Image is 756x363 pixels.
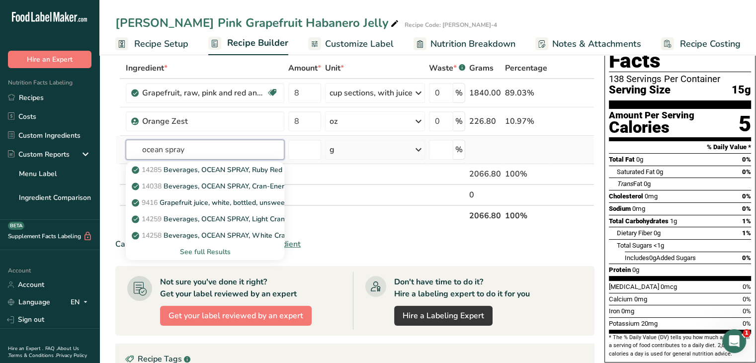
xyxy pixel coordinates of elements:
[469,115,501,127] div: 226.80
[609,334,751,358] section: * The % Daily Value (DV) tells you how much a nutrient in a serving of food contributes to a dail...
[115,33,188,55] a: Recipe Setup
[71,296,91,308] div: EN
[160,306,312,326] button: Get your label reviewed by an expert
[609,307,620,315] span: Iron
[8,293,50,311] a: Language
[742,156,751,163] span: 0%
[661,283,677,290] span: 0mcg
[505,168,547,180] div: 100%
[505,115,547,127] div: 10.97%
[617,180,642,187] span: Fat
[469,168,501,180] div: 2066.80
[609,84,671,96] span: Serving Size
[8,149,70,160] div: Custom Reports
[743,295,751,303] span: 0%
[742,229,751,237] span: 1%
[8,222,24,230] div: BETA
[134,181,386,191] p: Beverages, OCEAN SPRAY, Cran-Energy, Cranberry Energy Juice Drink
[160,276,297,300] div: Not sure you've done it right? Get your label reviewed by an expert
[126,140,284,160] input: Add Ingredient
[115,14,401,32] div: [PERSON_NAME] Pink Grapefruit Habanero Jelly
[56,352,87,359] a: Privacy Policy
[743,329,751,337] span: 1
[742,205,751,212] span: 0%
[609,205,631,212] span: Sodium
[134,230,328,241] p: Beverages, OCEAN SPRAY, White Cranberry Peach
[634,295,647,303] span: 0mg
[609,295,633,303] span: Calcium
[325,37,394,51] span: Customize Label
[134,197,354,208] p: Grapefruit juice, white, bottled, unsweetened, OCEAN SPRAY
[325,62,344,74] span: Unit
[742,168,751,176] span: 0%
[503,205,549,226] th: 100%
[609,156,635,163] span: Total Fat
[654,229,661,237] span: 0g
[126,194,284,211] a: 9416Grapefruit juice, white, bottled, unsweetened, OCEAN SPRAY
[134,214,352,224] p: Beverages, OCEAN SPRAY, Light Cranberry, Concord Grape
[142,214,162,224] span: 14259
[45,345,57,352] a: FAQ .
[625,254,696,262] span: Includes Added Sugars
[429,62,465,74] div: Waste
[405,20,497,29] div: Recipe Code: [PERSON_NAME]-4
[535,33,641,55] a: Notes & Attachments
[469,189,501,201] div: 0
[288,62,321,74] span: Amount
[552,37,641,51] span: Notes & Attachments
[8,51,91,68] button: Hire an Expert
[330,87,413,99] div: cup sections, with juice
[722,329,746,353] iframe: Intercom live chat
[617,180,633,187] i: Trans
[654,242,664,249] span: <1g
[609,283,659,290] span: [MEDICAL_DATA]
[126,162,284,178] a: 14285Beverages, OCEAN SPRAY, Ruby Red cranberry
[394,306,493,326] a: Hire a Labeling Expert
[609,141,751,153] section: % Daily Value *
[636,156,643,163] span: 0g
[142,231,162,240] span: 14258
[644,180,651,187] span: 0g
[142,87,266,99] div: Grapefruit, raw, pink and red and white, all areas
[505,87,547,99] div: 89.03%
[126,62,168,74] span: Ingredient
[142,165,162,175] span: 14285
[617,229,652,237] span: Dietary Fiber
[227,36,288,50] span: Recipe Builder
[742,192,751,200] span: 0%
[743,283,751,290] span: 0%
[8,345,43,352] a: Hire an Expert .
[617,242,652,249] span: Total Sugars
[609,111,694,120] div: Amount Per Serving
[142,198,158,207] span: 9416
[617,168,655,176] span: Saturated Fat
[168,310,303,322] span: Get your label reviewed by an expert
[8,345,79,359] a: About Us .
[743,307,751,315] span: 0%
[649,254,656,262] span: 0g
[621,307,634,315] span: 0mg
[661,33,741,55] a: Recipe Costing
[641,320,658,327] span: 20mg
[609,320,640,327] span: Potassium
[126,227,284,244] a: 14258Beverages, OCEAN SPRAY, White Cranberry Peach
[126,211,284,227] a: 14259Beverages, OCEAN SPRAY, Light Cranberry, Concord Grape
[414,33,515,55] a: Nutrition Breakdown
[308,33,394,55] a: Customize Label
[743,320,751,327] span: 0%
[467,205,503,226] th: 2066.80
[645,192,658,200] span: 0mg
[8,352,56,359] a: Terms & Conditions .
[330,115,337,127] div: oz
[330,144,335,156] div: g
[134,247,276,257] div: See full Results
[609,217,669,225] span: Total Carbohydrates
[469,62,494,74] span: Grams
[134,37,188,51] span: Recipe Setup
[142,115,266,127] div: Orange Zest
[739,111,751,137] div: 5
[632,266,639,273] span: 0g
[670,217,677,225] span: 1g
[115,238,594,250] div: Can't find your ingredient?
[208,32,288,56] a: Recipe Builder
